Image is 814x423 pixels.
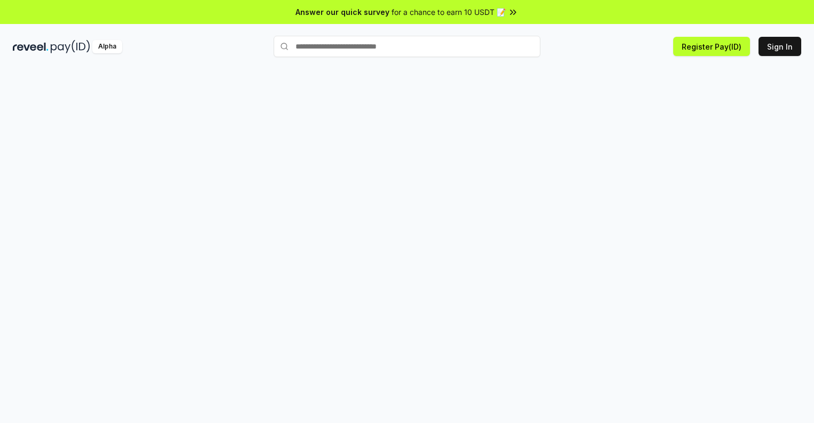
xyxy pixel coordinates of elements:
[296,6,389,18] span: Answer our quick survey
[673,37,750,56] button: Register Pay(ID)
[392,6,506,18] span: for a chance to earn 10 USDT 📝
[92,40,122,53] div: Alpha
[759,37,801,56] button: Sign In
[51,40,90,53] img: pay_id
[13,40,49,53] img: reveel_dark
